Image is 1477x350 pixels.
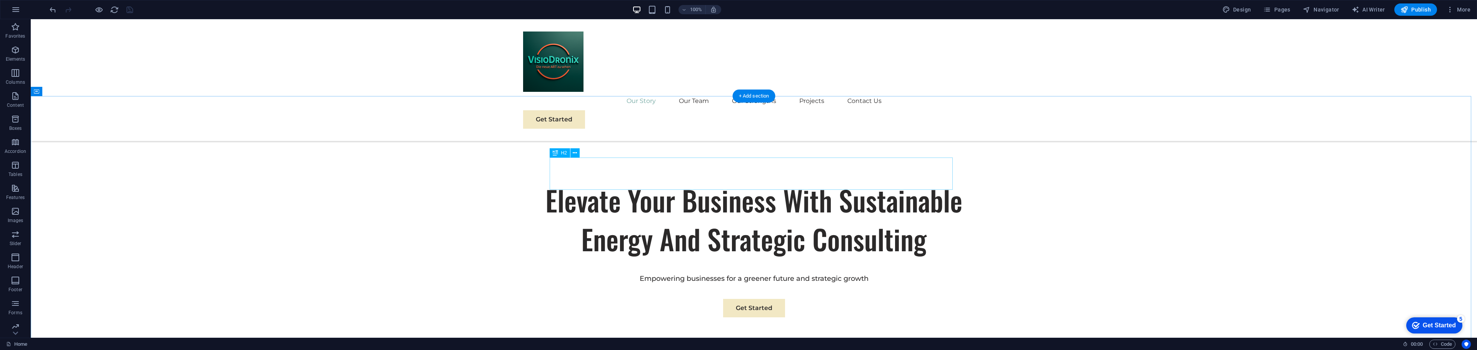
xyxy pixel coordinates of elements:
p: Slider [10,241,22,247]
p: Tables [8,171,22,177]
button: Code [1429,340,1455,349]
i: On resize automatically adjust zoom level to fit chosen device. [710,6,717,13]
h6: 100% [690,5,702,14]
p: Favorites [5,33,25,39]
a: Click to cancel selection. Double-click to open Pages [6,340,27,349]
button: Publish [1394,3,1437,16]
div: 5 [57,2,65,9]
div: Design (Ctrl+Alt+Y) [1219,3,1254,16]
button: Design [1219,3,1254,16]
span: Navigator [1303,6,1339,13]
p: Header [8,264,23,270]
p: Footer [8,287,22,293]
div: + Add section [733,90,775,103]
button: Pages [1260,3,1293,16]
span: Publish [1400,6,1431,13]
span: Pages [1263,6,1290,13]
span: Code [1433,340,1452,349]
div: Get Started 5 items remaining, 0% complete [6,4,62,20]
span: : [1416,341,1417,347]
p: Content [7,102,24,108]
button: AI Writer [1349,3,1388,16]
p: Columns [6,79,25,85]
button: Usercentrics [1462,340,1471,349]
i: Undo: Change alternative text (Ctrl+Z) [48,5,57,14]
div: Get Started [23,8,56,15]
button: 100% [678,5,706,14]
span: H2 [561,151,567,155]
span: AI Writer [1352,6,1385,13]
i: Reload page [110,5,119,14]
button: Navigator [1300,3,1342,16]
p: Features [6,194,25,201]
button: reload [110,5,119,14]
p: Images [8,217,23,224]
p: Forms [8,310,22,316]
span: 00 00 [1411,340,1423,349]
span: Design [1222,6,1251,13]
button: More [1443,3,1474,16]
h6: Session time [1403,340,1423,349]
p: Accordion [5,148,26,154]
p: Elements [6,56,25,62]
span: More [1446,6,1470,13]
button: undo [48,5,57,14]
p: Boxes [9,125,22,131]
